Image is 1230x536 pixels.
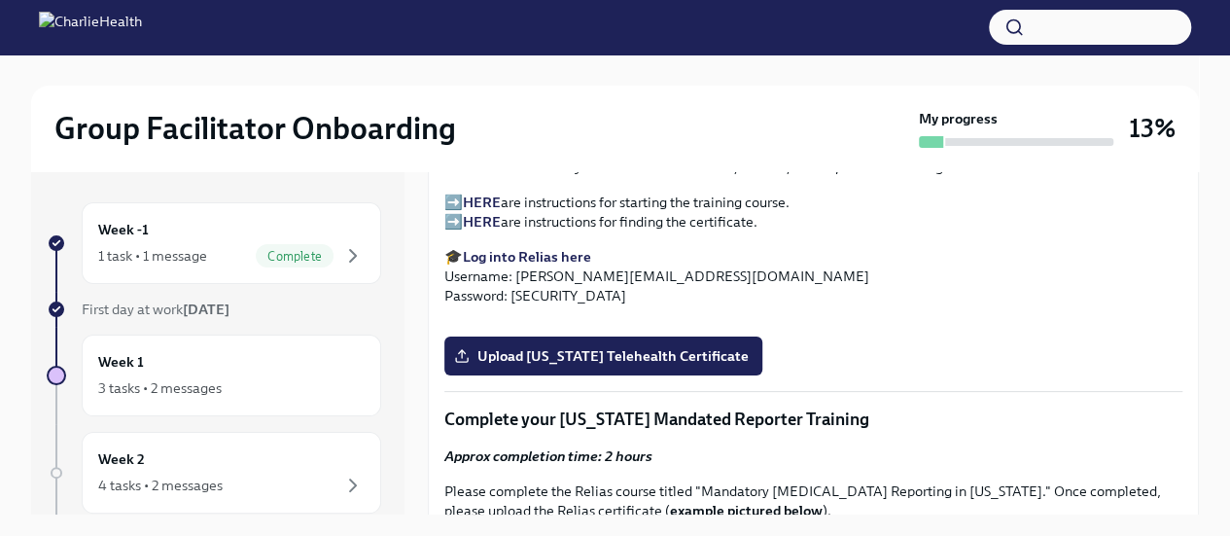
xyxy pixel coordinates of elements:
[39,12,142,43] img: CharlieHealth
[919,109,998,128] strong: My progress
[444,447,652,465] strong: Approx completion time: 2 hours
[458,346,749,366] span: Upload [US_STATE] Telehealth Certificate
[98,476,223,495] div: 4 tasks • 2 messages
[463,248,591,266] a: Log into Relias here
[444,337,762,375] label: Upload [US_STATE] Telehealth Certificate
[98,378,222,398] div: 3 tasks • 2 messages
[47,202,381,284] a: Week -11 task • 1 messageComplete
[98,246,207,266] div: 1 task • 1 message
[463,213,501,231] a: HERE
[444,482,1182,520] p: Please complete the Relias course titled "Mandatory [MEDICAL_DATA] Reporting in [US_STATE]." Once...
[444,408,1182,431] p: Complete your [US_STATE] Mandated Reporter Training
[54,109,456,148] h2: Group Facilitator Onboarding
[670,502,823,519] strong: example pictured below
[183,301,229,318] strong: [DATE]
[98,219,149,240] h6: Week -1
[47,432,381,514] a: Week 24 tasks • 2 messages
[1129,111,1176,146] h3: 13%
[98,351,144,373] h6: Week 1
[256,249,334,264] span: Complete
[444,247,1182,305] p: 🎓 Username: [PERSON_NAME][EMAIL_ADDRESS][DOMAIN_NAME] Password: [SECURITY_DATA]
[82,301,229,318] span: First day at work
[98,448,145,470] h6: Week 2
[444,193,1182,232] p: ➡️ are instructions for starting the training course. ➡️ are instructions for finding the certifi...
[47,335,381,416] a: Week 13 tasks • 2 messages
[47,300,381,319] a: First day at work[DATE]
[463,194,501,211] a: HERE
